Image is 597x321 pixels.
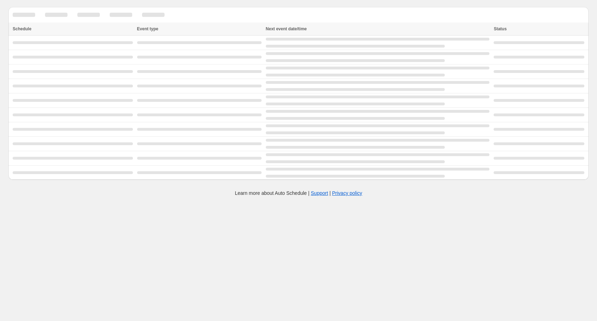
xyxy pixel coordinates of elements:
span: Schedule [13,26,31,31]
a: Support [311,190,328,196]
p: Learn more about Auto Schedule | | [235,190,362,197]
span: Status [494,26,507,31]
span: Event type [137,26,159,31]
a: Privacy policy [332,190,362,196]
span: Next event date/time [266,26,307,31]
